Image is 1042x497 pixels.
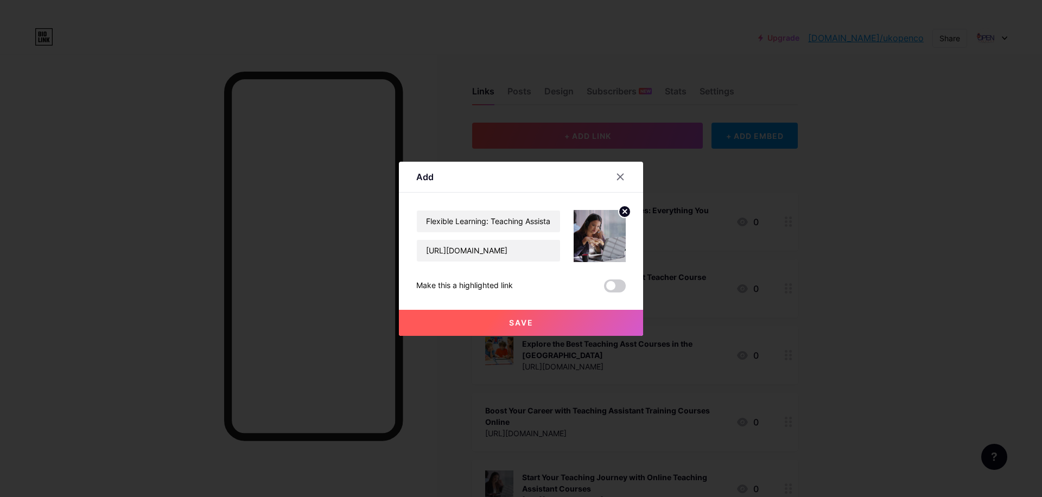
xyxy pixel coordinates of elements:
[417,240,560,262] input: URL
[509,318,533,327] span: Save
[417,211,560,232] input: Title
[399,310,643,336] button: Save
[416,279,513,292] div: Make this a highlighted link
[574,210,626,262] img: link_thumbnail
[416,170,434,183] div: Add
